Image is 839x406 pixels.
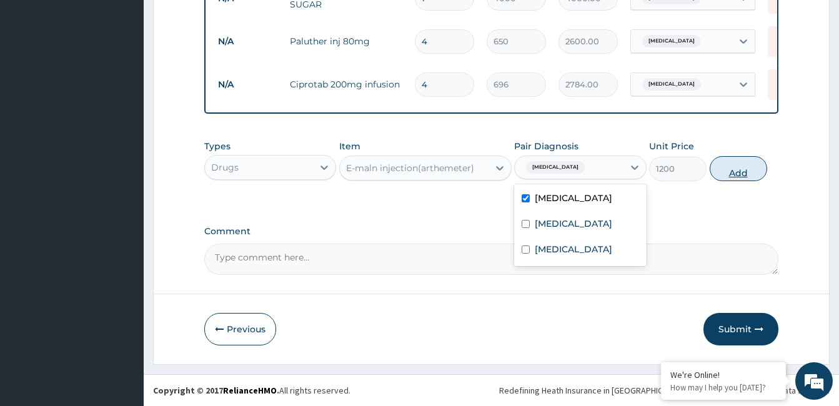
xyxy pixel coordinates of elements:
[346,162,474,174] div: E-maln injection(arthemeter)
[670,382,777,393] p: How may I help you today?
[204,313,276,345] button: Previous
[514,140,578,152] label: Pair Diagnosis
[284,29,409,54] td: Paluther inj 80mg
[212,30,284,53] td: N/A
[204,226,778,237] label: Comment
[649,140,694,152] label: Unit Price
[65,70,210,86] div: Chat with us now
[710,156,767,181] button: Add
[6,272,238,316] textarea: Type your message and hit 'Enter'
[339,140,360,152] label: Item
[499,384,830,397] div: Redefining Heath Insurance in [GEOGRAPHIC_DATA] using Telemedicine and Data Science!
[284,72,409,97] td: Ciprotab 200mg infusion
[670,369,777,380] div: We're Online!
[212,73,284,96] td: N/A
[642,35,701,47] span: [MEDICAL_DATA]
[211,161,239,174] div: Drugs
[703,313,778,345] button: Submit
[72,123,172,249] span: We're online!
[535,217,612,230] label: [MEDICAL_DATA]
[526,161,585,174] span: [MEDICAL_DATA]
[642,78,701,91] span: [MEDICAL_DATA]
[204,141,231,152] label: Types
[223,385,277,396] a: RelianceHMO
[153,385,279,396] strong: Copyright © 2017 .
[205,6,235,36] div: Minimize live chat window
[23,62,51,94] img: d_794563401_company_1708531726252_794563401
[144,374,839,406] footer: All rights reserved.
[535,243,612,255] label: [MEDICAL_DATA]
[535,192,612,204] label: [MEDICAL_DATA]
